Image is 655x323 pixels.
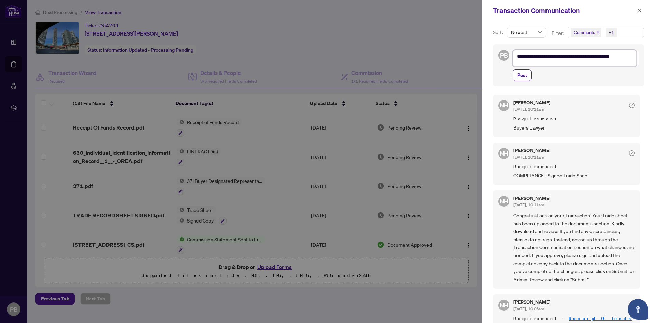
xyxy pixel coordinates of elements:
[513,306,544,311] span: [DATE], 10:06am
[493,5,635,16] div: Transaction Communication
[500,51,508,60] span: PB
[513,212,635,283] span: Congratulations on your Transaction! Your trade sheet has been uploaded to the documents section....
[513,196,550,201] h5: [PERSON_NAME]
[513,124,635,132] span: Buyers Lawyer
[517,70,527,81] span: Post
[596,31,600,34] span: close
[629,302,635,308] span: check-circle
[500,197,508,206] span: NH
[552,29,565,37] p: Filter:
[513,107,544,112] span: [DATE], 10:11am
[629,150,635,156] span: check-circle
[513,163,635,170] span: Requirement
[513,148,550,153] h5: [PERSON_NAME]
[629,103,635,108] span: check-circle
[628,299,648,320] button: Open asap
[637,8,642,13] span: close
[513,172,635,179] span: COMPLIANCE - Signed Trade Sheet
[513,100,550,105] h5: [PERSON_NAME]
[500,301,508,310] span: NH
[493,29,504,36] p: Sort:
[513,69,532,81] button: Post
[609,29,614,36] div: +1
[500,149,508,158] span: NH
[500,101,508,110] span: NH
[513,154,544,160] span: [DATE], 10:11am
[511,27,542,37] span: Newest
[513,116,635,122] span: Requirement
[513,300,550,305] h5: [PERSON_NAME]
[574,29,595,36] span: Comments
[513,202,544,207] span: [DATE], 10:11am
[571,28,601,37] span: Comments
